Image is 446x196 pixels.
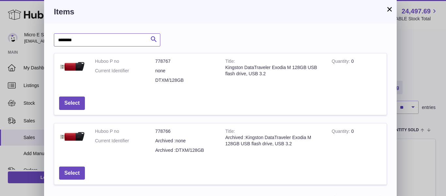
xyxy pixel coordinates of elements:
button: × [386,5,393,13]
dd: DTXM/128GB [155,77,216,83]
img: Kingston DataTraveler Exodia M 128GB USB flash drive, USB 3.2 [59,58,85,75]
dt: Current Identifier [95,138,155,144]
td: 0 [327,123,387,162]
button: Select [59,167,85,180]
strong: Quantity [332,59,351,65]
button: Select [59,97,85,110]
dt: Huboo P no [95,58,155,64]
dd: Archived :DTXM/128GB [155,147,216,153]
h3: Items [54,7,387,17]
dt: Huboo P no [95,128,155,134]
dd: 778766 [155,128,216,134]
dd: 778767 [155,58,216,64]
div: Kingston DataTraveler Exodia M 128GB USB flash drive, USB 3.2 [225,64,322,77]
dt: Current Identifier [95,68,155,74]
dd: Archived :none [155,138,216,144]
strong: Quantity [332,129,351,135]
td: 0 [327,53,387,92]
strong: Title [225,129,235,135]
img: Archived :Kingston DataTraveler Exodia M 128GB USB flash drive, USB 3.2 [59,128,85,145]
dd: none [155,68,216,74]
div: Archived :Kingston DataTraveler Exodia M 128GB USB flash drive, USB 3.2 [225,134,322,147]
strong: Title [225,59,235,65]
